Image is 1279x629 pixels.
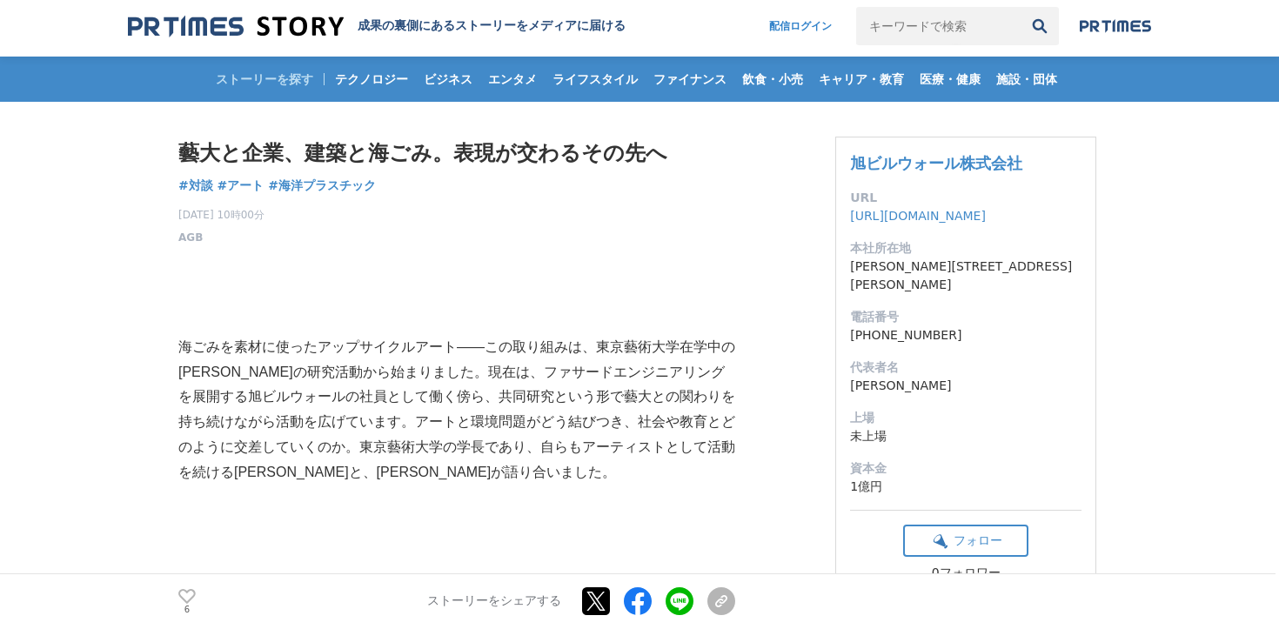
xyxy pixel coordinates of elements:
[128,15,344,38] img: 成果の裏側にあるストーリーをメディアに届ける
[850,358,1081,377] dt: 代表者名
[1080,19,1151,33] img: prtimes
[178,137,735,170] h1: 藝大と企業、建築と海ごみ。表現が交わるその先へ
[218,177,265,193] span: #アート
[850,409,1081,427] dt: 上場
[850,427,1081,445] dd: 未上場
[546,57,645,102] a: ライフスタイル
[850,189,1081,207] dt: URL
[812,57,911,102] a: キャリア・教育
[417,57,479,102] a: ビジネス
[417,71,479,87] span: ビジネス
[646,71,733,87] span: ファイナンス
[856,7,1021,45] input: キーワードで検索
[913,57,988,102] a: 医療・健康
[646,57,733,102] a: ファイナンス
[178,230,203,245] a: AGB
[989,57,1064,102] a: 施設・団体
[850,258,1081,294] dd: [PERSON_NAME][STREET_ADDRESS][PERSON_NAME]
[850,239,1081,258] dt: 本社所在地
[850,154,1022,172] a: 旭ビルウォール株式会社
[850,377,1081,395] dd: [PERSON_NAME]
[328,57,415,102] a: テクノロジー
[850,308,1081,326] dt: 電話番号
[178,177,213,195] a: #対談
[735,57,810,102] a: 飲食・小売
[903,565,1028,581] div: 0フォロワー
[481,71,544,87] span: エンタメ
[903,525,1028,557] button: フォロー
[735,71,810,87] span: 飲食・小売
[178,207,265,223] span: [DATE] 10時00分
[850,326,1081,345] dd: [PHONE_NUMBER]
[178,177,213,193] span: #対談
[481,57,544,102] a: エンタメ
[427,594,561,610] p: ストーリーをシェアする
[1021,7,1059,45] button: 検索
[989,71,1064,87] span: 施設・団体
[546,71,645,87] span: ライフスタイル
[752,7,849,45] a: 配信ログイン
[268,177,376,193] span: #海洋プラスチック
[850,209,986,223] a: [URL][DOMAIN_NAME]
[178,335,735,485] p: 海ごみを素材に使ったアップサイクルアート——この取り組みは、東京藝術大学在学中の[PERSON_NAME]の研究活動から始まりました。現在は、ファサードエンジニアリングを展開する旭ビルウォールの...
[913,71,988,87] span: 医療・健康
[178,606,196,614] p: 6
[850,478,1081,496] dd: 1億円
[268,177,376,195] a: #海洋プラスチック
[850,459,1081,478] dt: 資本金
[128,15,626,38] a: 成果の裏側にあるストーリーをメディアに届ける 成果の裏側にあるストーリーをメディアに届ける
[812,71,911,87] span: キャリア・教育
[358,18,626,34] h2: 成果の裏側にあるストーリーをメディアに届ける
[328,71,415,87] span: テクノロジー
[218,177,265,195] a: #アート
